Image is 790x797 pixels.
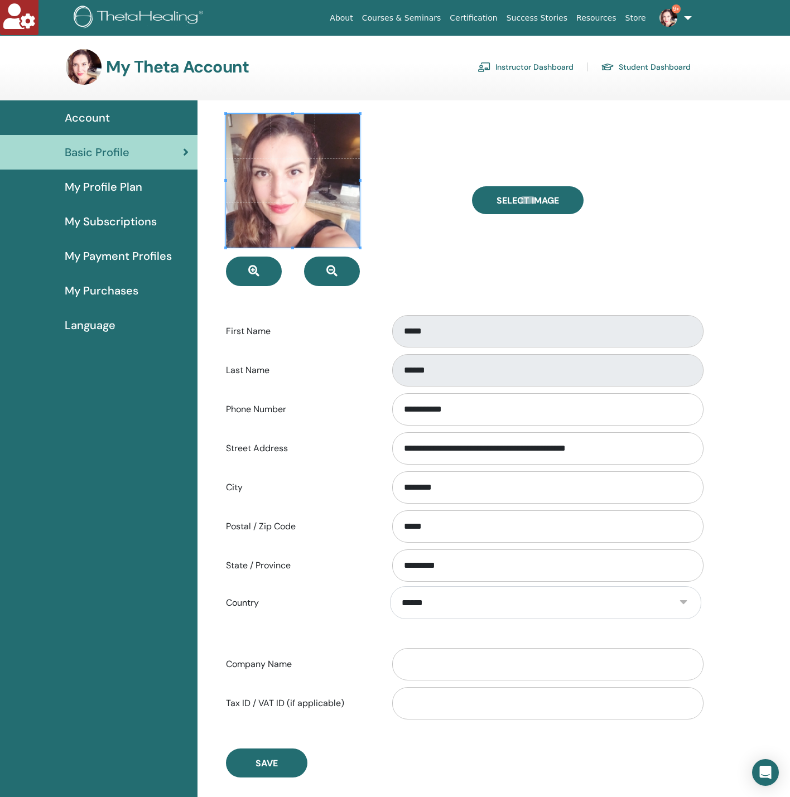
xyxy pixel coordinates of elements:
span: Save [256,757,278,769]
span: My Purchases [65,282,138,299]
img: default.jpg [659,9,677,27]
h3: My Theta Account [106,57,249,77]
span: 9+ [672,4,681,13]
a: Instructor Dashboard [478,58,574,76]
img: default.jpg [66,49,102,85]
span: Account [65,109,110,126]
div: Open Intercom Messenger [752,759,779,786]
input: Select Image [521,196,535,204]
span: My Profile Plan [65,178,142,195]
span: Language [65,317,115,334]
a: Resources [572,8,621,28]
a: Success Stories [502,8,572,28]
span: My Payment Profiles [65,248,172,264]
a: About [325,8,357,28]
label: Phone Number [218,399,382,420]
img: chalkboard-teacher.svg [478,62,491,72]
label: Street Address [218,438,382,459]
label: City [218,477,382,498]
label: First Name [218,321,382,342]
span: My Subscriptions [65,213,157,230]
button: Save [226,748,307,777]
label: Company Name [218,654,382,675]
img: graduation-cap.svg [601,62,614,72]
img: logo.png [74,6,207,31]
label: Country [218,592,382,614]
label: Last Name [218,360,382,381]
a: Student Dashboard [601,58,691,76]
a: Courses & Seminars [358,8,446,28]
a: Store [621,8,651,28]
label: Postal / Zip Code [218,516,382,537]
span: Basic Profile [65,144,129,161]
a: Certification [445,8,502,28]
span: Select Image [497,195,559,206]
label: Tax ID / VAT ID (if applicable) [218,693,382,714]
label: State / Province [218,555,382,576]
